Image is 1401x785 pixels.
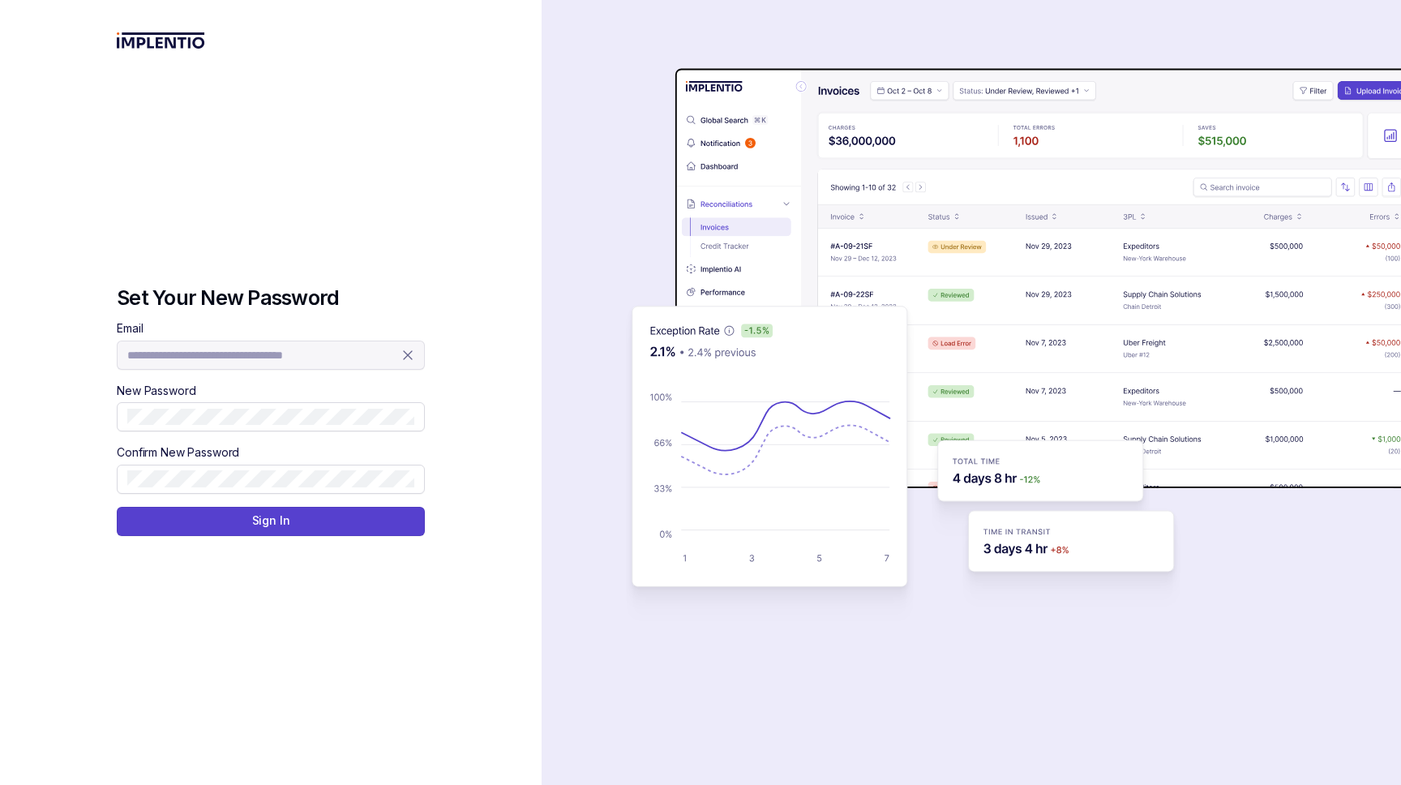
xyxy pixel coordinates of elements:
iframe: Netlify Drawer [384,746,1017,785]
img: logo [117,32,205,49]
label: Email [117,320,143,337]
label: New Password [117,383,195,399]
p: Sign In [252,513,290,529]
h3: Set Your New Password [117,285,425,311]
button: Sign In [117,507,425,536]
label: Confirm New Password [117,444,239,461]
